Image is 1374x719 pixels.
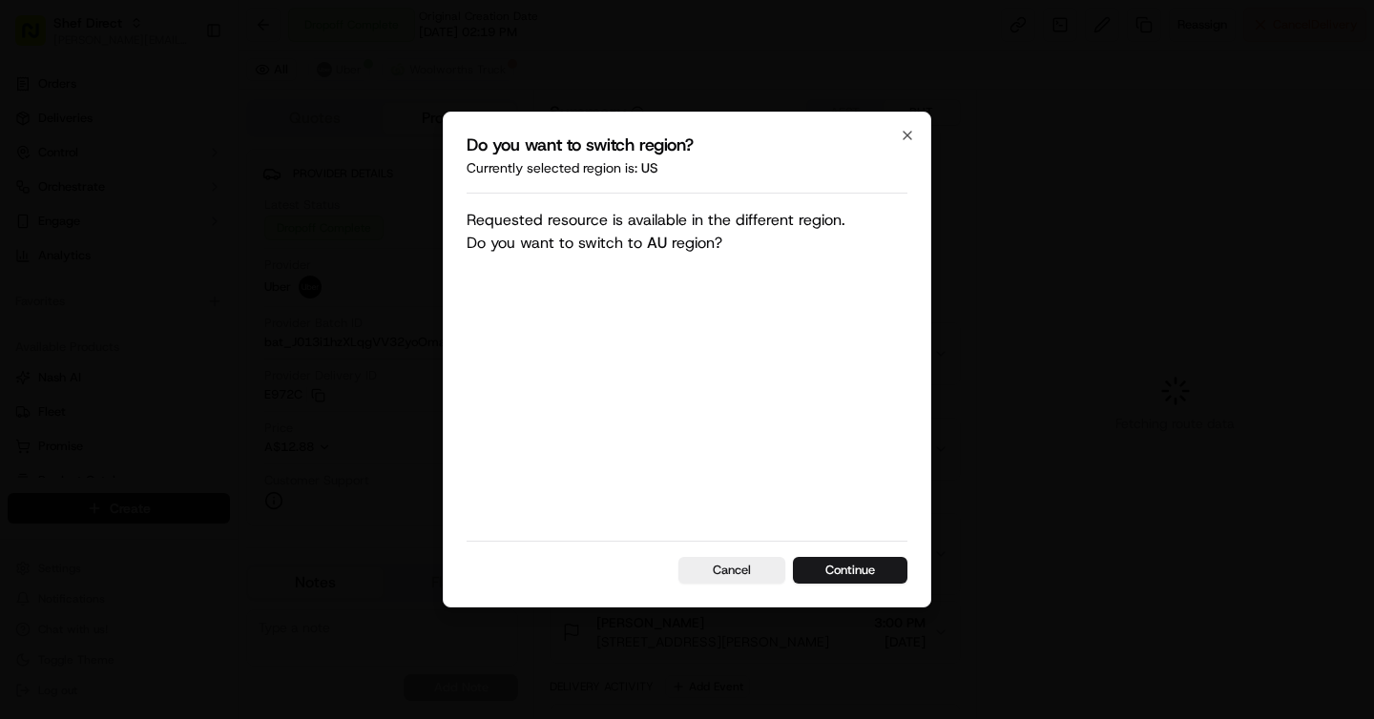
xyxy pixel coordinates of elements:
span: us [641,159,658,176]
button: Continue [793,557,907,584]
button: Cancel [678,557,785,584]
p: Requested resource is available in the different region. Do you want to switch to region? [467,209,845,525]
span: AU [647,233,667,253]
p: Currently selected region is: [467,158,907,177]
h2: Do you want to switch region? [467,135,907,154]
